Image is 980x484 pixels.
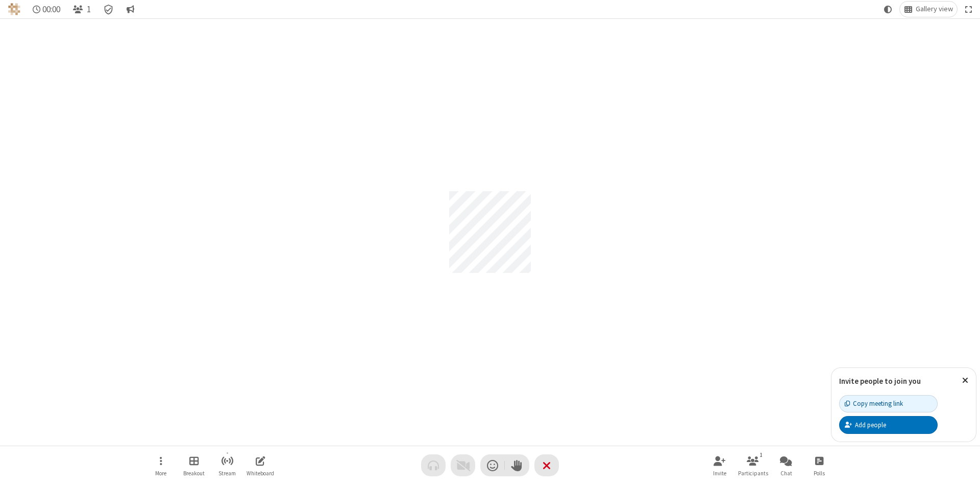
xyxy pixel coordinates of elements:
[247,470,274,476] span: Whiteboard
[451,454,475,476] button: Video
[771,451,801,480] button: Open chat
[122,2,138,17] button: Conversation
[880,2,896,17] button: Using system theme
[245,451,276,480] button: Open shared whiteboard
[87,5,91,14] span: 1
[183,470,205,476] span: Breakout
[780,470,792,476] span: Chat
[145,451,176,480] button: Open menu
[421,454,446,476] button: Audio problem - check your Internet connection or call by phone
[804,451,835,480] button: Open poll
[738,451,768,480] button: Open participant list
[738,470,768,476] span: Participants
[155,470,166,476] span: More
[839,376,921,386] label: Invite people to join you
[218,470,236,476] span: Stream
[480,454,505,476] button: Send a reaction
[916,5,953,13] span: Gallery view
[839,395,938,412] button: Copy meeting link
[961,2,976,17] button: Fullscreen
[713,470,726,476] span: Invite
[900,2,957,17] button: Change layout
[179,451,209,480] button: Manage Breakout Rooms
[68,2,95,17] button: Open participant list
[954,368,976,393] button: Close popover
[839,416,938,433] button: Add people
[534,454,559,476] button: End or leave meeting
[505,454,529,476] button: Raise hand
[845,399,903,408] div: Copy meeting link
[29,2,65,17] div: Timer
[757,450,766,459] div: 1
[42,5,60,14] span: 00:00
[99,2,118,17] div: Meeting details Encryption enabled
[212,451,242,480] button: Start streaming
[8,3,20,15] img: QA Selenium DO NOT DELETE OR CHANGE
[704,451,735,480] button: Invite participants (Alt+I)
[814,470,825,476] span: Polls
